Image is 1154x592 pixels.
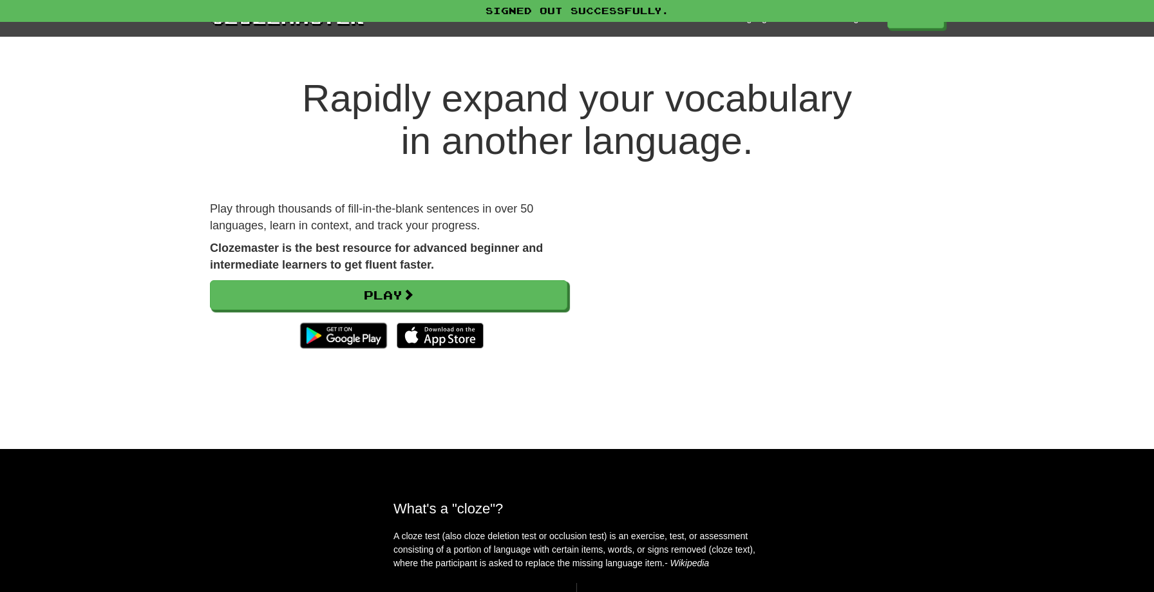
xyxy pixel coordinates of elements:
p: Play through thousands of fill-in-the-blank sentences in over 50 languages, learn in context, and... [210,201,567,234]
em: - Wikipedia [665,558,709,568]
p: A cloze test (also cloze deletion test or occlusion test) is an exercise, test, or assessment con... [393,530,761,570]
img: Get it on Google Play [294,316,393,355]
a: Play [210,280,567,310]
h2: What's a "cloze"? [393,501,761,517]
img: Download_on_the_App_Store_Badge_US-UK_135x40-25178aeef6eb6b83b96f5f2d004eda3bffbb37122de64afbaef7... [397,323,484,349]
strong: Clozemaster is the best resource for advanced beginner and intermediate learners to get fluent fa... [210,242,543,271]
